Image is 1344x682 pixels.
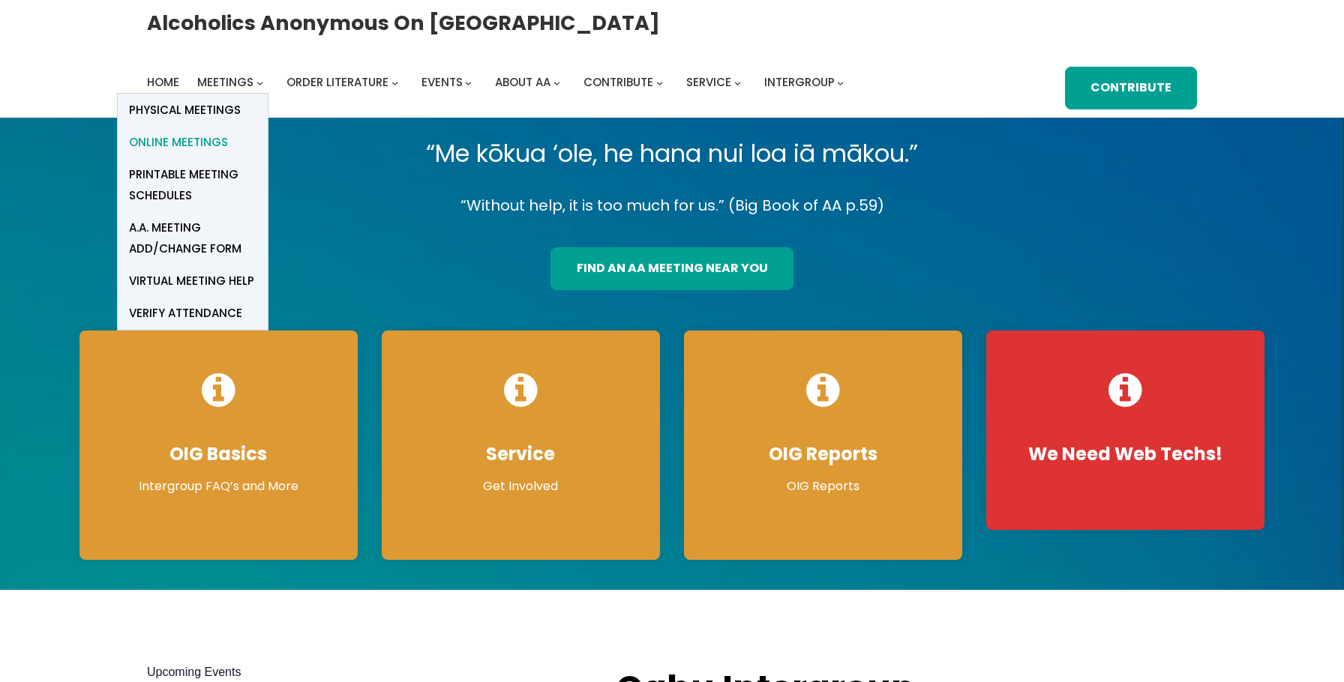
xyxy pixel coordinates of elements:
a: Events [421,72,463,93]
a: find an aa meeting near you [550,247,793,290]
span: Printable Meeting Schedules [129,164,256,206]
span: Intergroup [764,74,835,90]
h4: OIG Basics [94,443,343,465]
span: A.A. Meeting Add/Change Form [129,217,256,259]
span: Service [686,74,731,90]
a: Physical Meetings [118,94,268,126]
a: Alcoholics Anonymous on [GEOGRAPHIC_DATA] [147,5,660,40]
span: Meetings [197,74,253,90]
a: About AA [495,72,550,93]
span: Online Meetings [129,132,228,153]
button: Events submenu [465,79,472,86]
button: Intergroup submenu [837,79,844,86]
span: verify attendance [129,303,242,324]
p: OIG Reports [699,477,947,495]
span: About AA [495,74,550,90]
h2: Upcoming Events [147,663,586,681]
p: Get Involved [397,477,645,495]
span: Order Literature [286,74,388,90]
p: Intergroup FAQ’s and More [94,477,343,495]
a: verify attendance [118,298,268,330]
a: Intergroup [764,72,835,93]
h4: We Need Web Techs! [1001,443,1249,465]
a: Service [686,72,731,93]
h4: Service [397,443,645,465]
button: Order Literature submenu [391,79,398,86]
span: Contribute [583,74,653,90]
button: About AA submenu [553,79,560,86]
button: Meetings submenu [256,79,263,86]
h4: OIG Reports [699,443,947,465]
nav: Intergroup [147,72,849,93]
p: “Without help, it is too much for us.” (Big Book of AA p.59) [67,193,1277,219]
span: Events [421,74,463,90]
a: Contribute [583,72,653,93]
span: Home [147,74,179,90]
a: Printable Meeting Schedules [118,159,268,212]
a: Home [147,72,179,93]
a: A.A. Meeting Add/Change Form [118,212,268,265]
a: Contribute [1065,67,1197,109]
a: Virtual Meeting Help [118,265,268,298]
button: Contribute submenu [656,79,663,86]
button: Service submenu [734,79,741,86]
p: “Me kōkua ‘ole, he hana nui loa iā mākou.” [67,133,1277,175]
span: Physical Meetings [129,100,241,121]
span: Virtual Meeting Help [129,271,254,292]
a: Meetings [197,72,253,93]
a: Online Meetings [118,127,268,159]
